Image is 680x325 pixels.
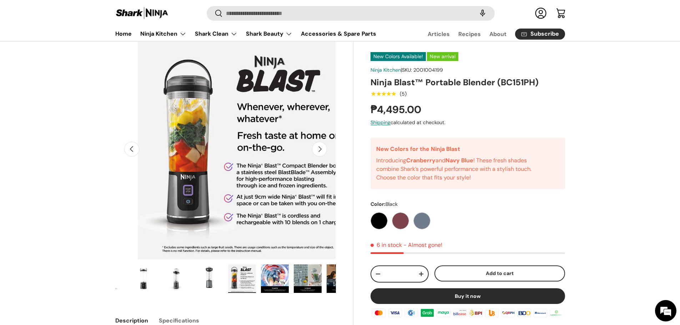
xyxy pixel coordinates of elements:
a: Home [115,27,132,41]
span: New Colors Available! [371,52,426,61]
strong: Navy Blue [445,157,473,164]
a: Articles [428,27,450,41]
strong: ₱4,495.00 [371,103,423,116]
div: calculated at checkout. [371,119,565,126]
strong: Cranberry [406,157,435,164]
img: ninja-blast-portable-blender-black-without-sample-content-back-view-sharkninja-philippines [195,264,223,293]
img: ninja-blast-portable-blender-black-infographic-sharkninja-philippines [228,264,256,293]
img: bdo [517,308,532,318]
img: metrobank [533,308,548,318]
span: 2001004199 [413,67,443,73]
nav: Primary [115,27,376,41]
media-gallery: Gallery Viewer [115,39,336,295]
a: About [489,27,507,41]
summary: Shark Beauty [242,27,297,41]
div: 5.0 out of 5.0 stars [371,91,396,97]
img: ninja-blast-portable-blender-black-without-sample-content-open-lid-left-side-view-sharkninja-phil... [162,264,190,293]
p: Introducing and ! These fresh shades combine Shark’s powerful performance with a stylish touch. C... [376,157,549,182]
span: New arrival [427,52,458,61]
summary: Ninja Kitchen [136,27,191,41]
a: Ninja Kitchen [371,67,401,73]
img: ubp [484,308,500,318]
img: billease [452,308,468,318]
speech-search-button: Search by voice [471,6,494,21]
button: Buy it now [371,288,565,304]
a: Shipping [371,119,391,126]
strong: New Colors for the Ninja Blast [376,146,460,153]
a: Accessories & Spare Parts [301,27,376,41]
a: Subscribe [515,29,565,40]
span: | [401,67,443,73]
img: bpi [468,308,484,318]
img: gcash [403,308,419,318]
img: ninja-blast-portable-blender-black-infographic-sharkninja-philippines [137,39,358,260]
summary: Shark Clean [191,27,242,41]
span: Black [386,201,398,208]
img: master [371,308,387,318]
img: ninja-blast-portable-blender-without-sample-content-and-with-sample-content-view-sharkninja-phili... [294,264,322,293]
img: maya [435,308,451,318]
div: (5) [400,91,407,97]
img: Shark Ninja Philippines [115,6,169,20]
button: Add to cart [434,265,565,281]
span: 6 in stock [371,241,402,249]
span: Subscribe [530,31,559,37]
img: ninja-blast-portable-blender-black-inside-with-sample-content-bestblade-feature-view-sharkninja-p... [261,264,289,293]
img: ninja-blast-portable-blender-in-different-colors-and-usage-view-sharkninja-philippines [327,264,354,293]
nav: Secondary [410,27,565,41]
img: qrph [500,308,516,318]
p: - Almost gone! [403,241,442,249]
span: ★★★★★ [371,90,396,97]
img: grabpay [419,308,435,318]
h1: Ninja Blast™ Portable Blender (BC151PH) [371,77,565,88]
span: SKU: [402,67,412,73]
legend: Color: [371,201,398,208]
img: visa [387,308,403,318]
img: ninja-blast-portable-blender-black-without-sample-content-front-view-sharkninja-philippines [130,264,157,293]
a: Recipes [458,27,481,41]
img: landbank [549,308,564,318]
